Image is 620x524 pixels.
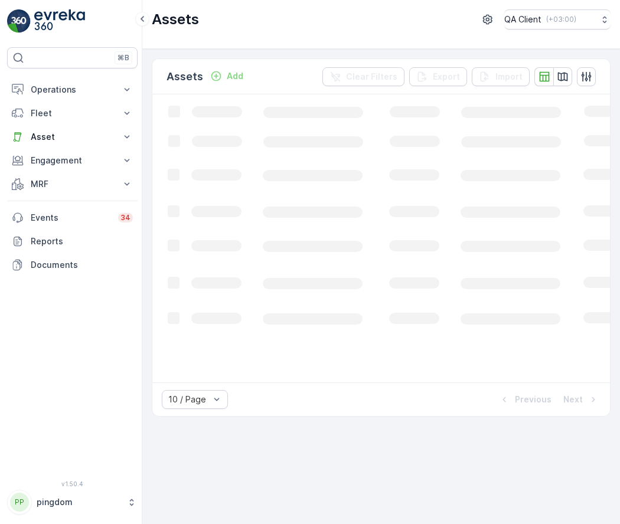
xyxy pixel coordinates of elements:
[31,212,111,224] p: Events
[346,71,397,83] p: Clear Filters
[31,107,114,119] p: Fleet
[7,172,138,196] button: MRF
[433,71,460,83] p: Export
[7,78,138,101] button: Operations
[7,101,138,125] button: Fleet
[31,178,114,190] p: MRF
[31,235,133,247] p: Reports
[227,70,243,82] p: Add
[563,394,583,405] p: Next
[546,15,576,24] p: ( +03:00 )
[7,253,138,277] a: Documents
[495,71,523,83] p: Import
[7,206,138,230] a: Events34
[472,67,530,86] button: Import
[152,10,199,29] p: Assets
[34,9,85,33] img: logo_light-DOdMpM7g.png
[409,67,467,86] button: Export
[167,68,203,85] p: Assets
[37,496,121,508] p: pingdom
[515,394,552,405] p: Previous
[504,14,541,25] p: QA Client
[7,149,138,172] button: Engagement
[562,392,601,407] button: Next
[7,125,138,149] button: Asset
[10,493,29,512] div: PP
[504,9,611,30] button: QA Client(+03:00)
[7,490,138,515] button: PPpingdom
[31,131,114,143] p: Asset
[7,480,138,487] span: v 1.50.4
[31,84,114,96] p: Operations
[7,9,31,33] img: logo
[205,69,248,83] button: Add
[120,213,130,222] p: 34
[7,230,138,253] a: Reports
[31,155,114,166] p: Engagement
[322,67,404,86] button: Clear Filters
[31,259,133,271] p: Documents
[118,53,129,63] p: ⌘B
[497,392,553,407] button: Previous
